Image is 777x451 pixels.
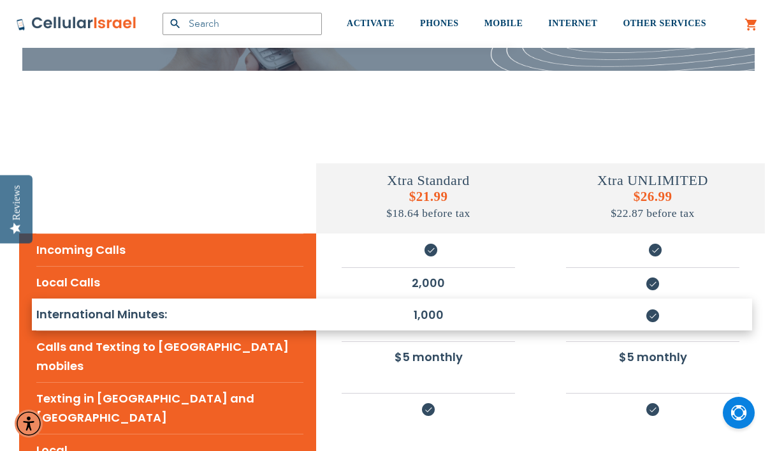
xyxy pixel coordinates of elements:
li: 1,000 [342,300,515,330]
span: PHONES [420,18,459,28]
li: Incoming Calls [36,233,303,266]
span: $18.64 before tax [386,207,470,219]
span: OTHER SERVICES [623,18,706,28]
span: $22.87 before tax [611,207,694,219]
h4: Xtra UNLIMITED [541,172,765,189]
div: Reviews [11,185,22,220]
li: $5 monthly [342,341,515,372]
input: Search [163,13,322,35]
li: 2,000 [342,267,515,298]
li: $5 monthly [566,341,739,372]
div: Accessibility Menu [15,410,43,438]
li: Local Calls [36,266,303,299]
span: MOBILE [484,18,523,28]
span: ACTIVATE [347,18,395,28]
li: Texting in [GEOGRAPHIC_DATA] and [GEOGRAPHIC_DATA] [36,382,303,434]
img: Cellular Israel Logo [16,16,137,31]
h4: Xtra Standard [316,172,541,189]
span: INTERNET [548,18,597,28]
h5: $21.99 [316,189,541,221]
h5: $26.99 [541,189,765,221]
li: International Minutes: [36,299,303,330]
li: Calls and Texting to [GEOGRAPHIC_DATA] mobiles [36,330,303,382]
